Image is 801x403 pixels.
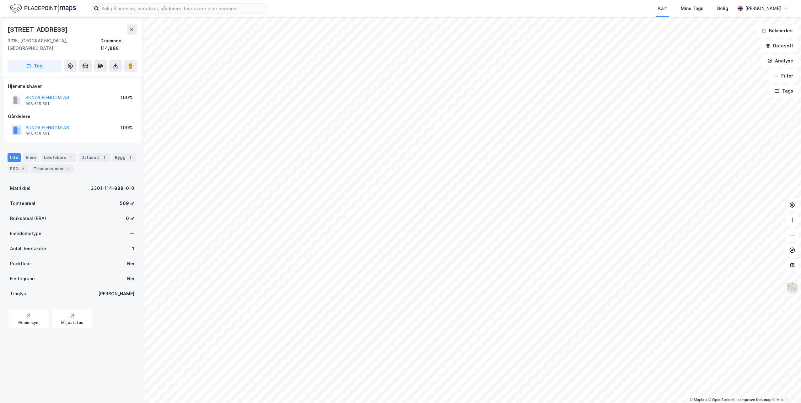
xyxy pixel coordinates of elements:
[8,24,69,35] div: [STREET_ADDRESS]
[99,4,266,13] input: Søk på adresse, matrikkel, gårdeiere, leietakere eller personer
[10,230,41,237] div: Eiendomstype
[67,154,74,161] div: 1
[61,320,83,325] div: Miljøstatus
[690,398,707,402] a: Mapbox
[101,154,107,161] div: 1
[23,153,39,162] div: Eiere
[658,5,667,12] div: Kart
[760,40,798,52] button: Datasett
[10,260,31,267] div: Punktleie
[8,37,100,52] div: 3015, [GEOGRAPHIC_DATA], [GEOGRAPHIC_DATA]
[100,37,137,52] div: Drammen, 114/888
[770,373,801,403] iframe: Chat Widget
[762,55,798,67] button: Analyse
[120,200,134,207] div: 569 ㎡
[10,275,35,282] div: Festegrunn
[8,164,29,173] div: ESG
[756,24,798,37] button: Bokmerker
[740,398,771,402] a: Improve this map
[768,70,798,82] button: Filter
[20,166,26,172] div: 2
[41,153,76,162] div: Leietakere
[91,185,134,192] div: 3301-114-888-0-0
[25,101,49,106] div: 996 515 591
[130,230,134,237] div: —
[708,398,739,402] a: OpenStreetMap
[126,215,134,222] div: 0 ㎡
[65,166,72,172] div: 3
[127,275,134,282] div: Nei
[10,215,46,222] div: Bruksareal (BRA)
[31,164,74,173] div: Transaksjoner
[112,153,136,162] div: Bygg
[8,83,137,90] div: Hjemmelshaver
[25,132,49,137] div: 996 515 591
[127,154,133,161] div: 1
[745,5,781,12] div: [PERSON_NAME]
[786,282,798,294] img: Z
[127,260,134,267] div: Nei
[10,290,28,298] div: Tinglyst
[121,124,133,132] div: 100%
[79,153,110,162] div: Datasett
[717,5,728,12] div: Bolig
[10,185,30,192] div: Matrikkel
[10,200,35,207] div: Tomteareal
[121,94,133,101] div: 100%
[132,245,134,252] div: 1
[98,290,134,298] div: [PERSON_NAME]
[18,320,39,325] div: Geoinnsyn
[8,153,21,162] div: Info
[10,3,76,14] img: logo.f888ab2527a4732fd821a326f86c7f29.svg
[681,5,703,12] div: Mine Tags
[769,85,798,97] button: Tags
[8,60,62,72] button: Tag
[10,245,46,252] div: Antall leietakere
[770,373,801,403] div: Kontrollprogram for chat
[8,113,137,120] div: Gårdeiere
